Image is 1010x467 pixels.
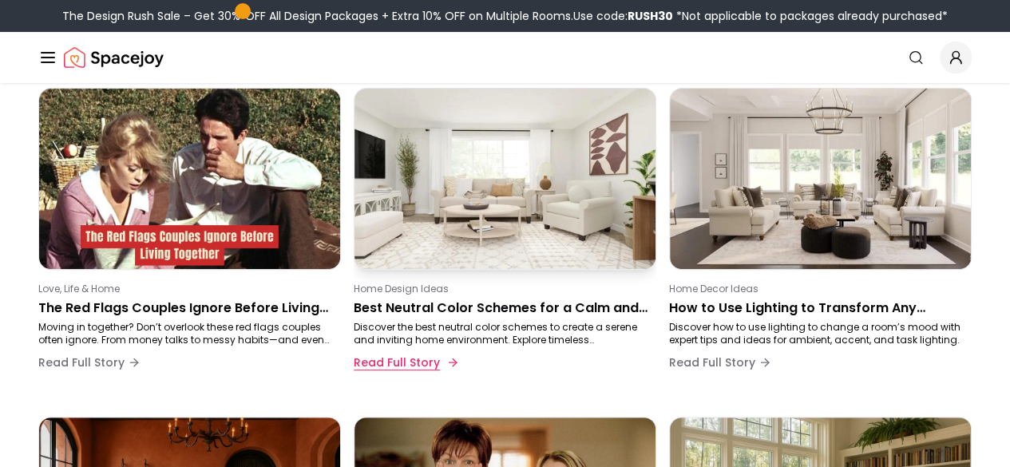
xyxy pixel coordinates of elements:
a: Spacejoy [64,42,164,73]
p: Discover the best neutral color schemes to create a serene and inviting home environment. Explore... [354,321,650,346]
button: Read Full Story [38,346,141,378]
button: Read Full Story [669,346,771,378]
p: Home Design Ideas [354,283,650,295]
p: Best Neutral Color Schemes for a Calm and Cozy Home in [DATE] [354,299,650,318]
p: Moving in together? Don’t overlook these red flags couples often ignore. From money talks to mess... [38,321,335,346]
p: How to Use Lighting to Transform Any Room’s Mood: Expert Interior Design Guide [669,299,965,318]
b: RUSH30 [628,8,673,24]
span: Use code: [573,8,673,24]
img: Spacejoy Logo [64,42,164,73]
p: The Red Flags Couples Ignore Before Living Together (and How to Handle Them) [38,299,335,318]
span: *Not applicable to packages already purchased* [673,8,948,24]
button: Read Full Story [354,346,456,378]
a: Best Neutral Color Schemes for a Calm and Cozy Home in 2025Home Design IdeasBest Neutral Color Sc... [354,88,656,385]
p: Love, Life & Home [38,283,335,295]
p: Home Decor Ideas [669,283,965,295]
a: How to Use Lighting to Transform Any Room’s Mood: Expert Interior Design GuideHome Decor IdeasHow... [669,88,972,385]
img: How to Use Lighting to Transform Any Room’s Mood: Expert Interior Design Guide [670,89,971,269]
nav: Global [38,32,972,83]
div: The Design Rush Sale – Get 30% OFF All Design Packages + Extra 10% OFF on Multiple Rooms. [62,8,948,24]
img: Best Neutral Color Schemes for a Calm and Cozy Home in 2025 [354,89,656,269]
a: The Red Flags Couples Ignore Before Living Together (and How to Handle Them)Love, Life & HomeThe ... [38,88,341,385]
p: Discover how to use lighting to change a room’s mood with expert tips and ideas for ambient, acce... [669,321,965,346]
img: The Red Flags Couples Ignore Before Living Together (and How to Handle Them) [39,89,340,269]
